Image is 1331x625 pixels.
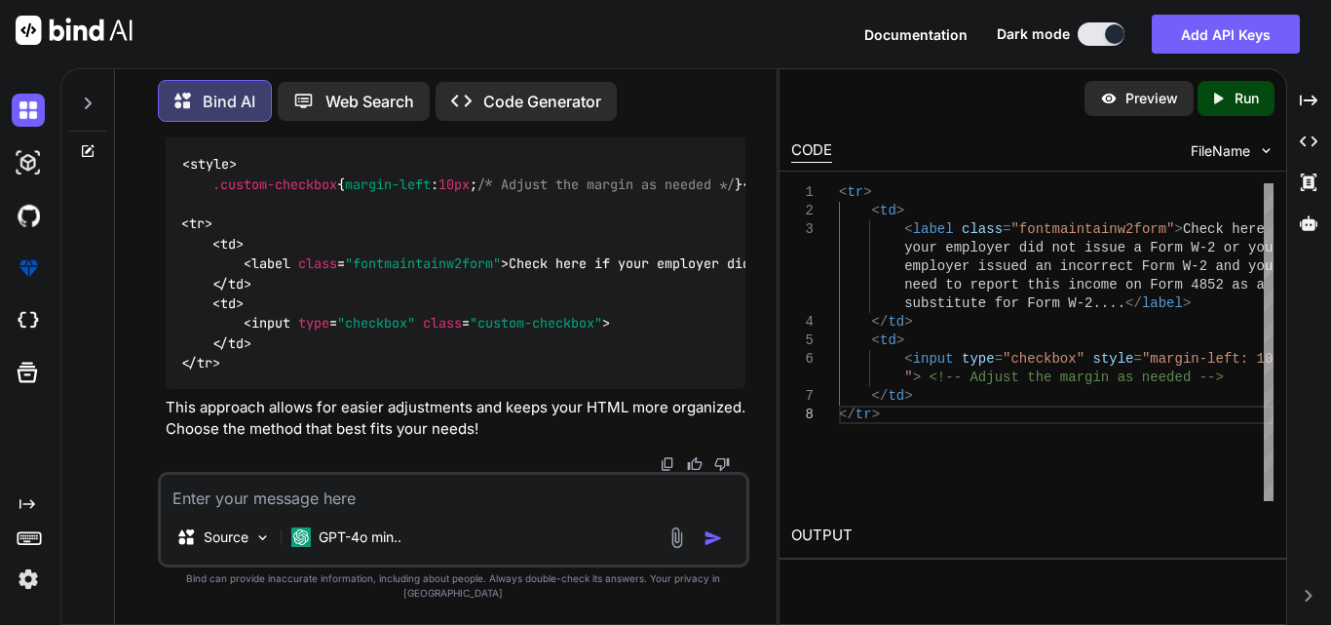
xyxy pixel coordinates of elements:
[470,315,602,332] span: "custom-checkbox"
[12,199,45,232] img: githubDark
[1175,221,1183,237] span: >
[166,397,745,441] p: This approach allows for easier adjustments and keeps your HTML more organized. Choose the method...
[181,354,220,371] span: </ >
[791,350,814,369] div: 6
[477,176,735,193] span: /* Adjust the margin as needed */
[244,254,509,272] span: < = >
[714,456,730,472] img: dislike
[197,354,212,371] span: tr
[212,334,251,352] span: </ >
[1003,221,1010,237] span: =
[212,176,337,193] span: .custom-checkbox
[12,146,45,179] img: darkAi-studio
[204,527,248,547] p: Source
[913,221,954,237] span: label
[864,26,968,43] span: Documentation
[704,528,723,548] img: icon
[904,277,1265,293] span: need to report this income on Form 4852 as a
[929,370,1223,385] span: <!-- Adjust the margin as needed -->
[483,90,601,113] p: Code Generator
[251,254,290,272] span: label
[298,315,329,332] span: type
[1191,141,1250,161] span: FileName
[1010,221,1174,237] span: "fontmaintainw2form"
[182,156,237,174] span: < >
[1235,89,1259,108] p: Run
[212,235,244,253] span: < >
[872,314,889,330] span: </
[904,351,912,367] span: <
[913,370,921,385] span: >
[872,407,880,422] span: >
[12,94,45,127] img: darkChat
[12,252,45,285] img: premium
[12,563,45,596] img: settings
[244,315,610,332] span: < = = >
[1142,351,1298,367] span: "margin-left: 10px;
[880,203,896,218] span: td
[189,215,205,233] span: tr
[291,527,311,547] img: GPT-4o mini
[791,139,832,163] div: CODE
[687,456,703,472] img: like
[190,156,229,174] span: style
[904,240,1280,255] span: your employer did not issue a Form W-2 or your
[962,351,995,367] span: type
[423,315,462,332] span: class
[1093,351,1134,367] span: style
[872,203,880,218] span: <
[438,176,470,193] span: 10px
[220,294,236,312] span: td
[212,294,244,312] span: < >
[904,295,1125,311] span: substitute for Form W-2....
[1003,351,1084,367] span: "checkbox"
[839,184,847,200] span: <
[254,529,271,546] img: Pick Models
[337,315,415,332] span: "checkbox"
[1125,89,1178,108] p: Preview
[181,176,742,193] span: { : ; }
[1258,142,1274,159] img: chevron down
[839,407,856,422] span: </
[251,315,290,332] span: input
[1125,295,1142,311] span: </
[791,387,814,406] div: 7
[904,258,1273,274] span: employer issued an incorrect Form W-2 and you
[791,332,814,350] div: 5
[863,184,871,200] span: >
[228,334,244,352] span: td
[995,351,1003,367] span: =
[1152,15,1300,54] button: Add API Keys
[847,184,863,200] span: tr
[665,527,688,549] img: attachment
[228,275,244,293] span: td
[345,176,431,193] span: margin-left
[791,183,814,202] div: 1
[212,275,251,293] span: </ >
[325,90,414,113] p: Web Search
[913,351,954,367] span: input
[1134,351,1142,367] span: =
[791,406,814,424] div: 8
[791,202,814,220] div: 2
[203,90,255,113] p: Bind AI
[12,304,45,337] img: cloudideIcon
[904,370,912,385] span: "
[1183,221,1289,237] span: Check here if
[864,24,968,45] button: Documentation
[742,176,805,193] span: </ >
[158,571,749,601] p: Bind can provide inaccurate information, including about people. Always double-check its answers....
[962,221,1003,237] span: class
[660,456,675,472] img: copy
[888,388,904,404] span: td
[16,16,133,45] img: Bind AI
[904,221,912,237] span: <
[904,314,912,330] span: >
[220,235,236,253] span: td
[1142,295,1183,311] span: label
[1183,295,1191,311] span: >
[896,332,904,348] span: >
[888,314,904,330] span: td
[791,220,814,239] div: 3
[780,513,1286,559] h2: OUTPUT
